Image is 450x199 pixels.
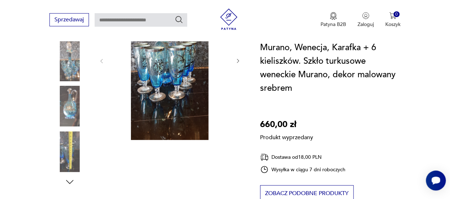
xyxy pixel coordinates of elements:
p: Patyna B2B [321,21,346,28]
button: 0Koszyk [385,12,401,28]
button: Szukaj [175,15,183,24]
img: Ikonka użytkownika [362,12,369,19]
img: Ikona dostawy [260,153,269,162]
button: Patyna B2B [321,12,346,28]
div: Wysyłka w ciągu 7 dni roboczych [260,165,345,174]
h1: Murano, Wenecja, Karafka + 6 kieliszków. Szkło turkusowe weneckie Murano, dekor malowany srebrem [260,41,401,95]
div: Dostawa od 18,00 PLN [260,153,345,162]
p: 660,00 zł [260,118,313,131]
p: Zaloguj [358,21,374,28]
div: 0 [393,11,399,17]
iframe: Smartsupp widget button [426,171,446,190]
img: Patyna - sklep z meblami i dekoracjami vintage [218,9,239,30]
a: Ikona medaluPatyna B2B [321,12,346,28]
img: Ikona koszyka [389,12,396,19]
img: Ikona medalu [330,12,337,20]
button: Zaloguj [358,12,374,28]
p: Koszyk [385,21,401,28]
a: Sprzedawaj [49,18,89,23]
p: Produkt wyprzedany [260,131,313,141]
button: Sprzedawaj [49,13,89,26]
